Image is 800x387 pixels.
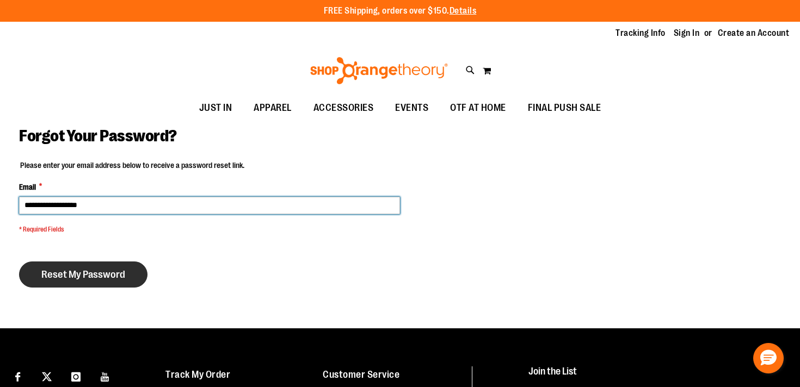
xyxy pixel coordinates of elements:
img: Twitter [42,372,52,382]
a: Visit our Facebook page [8,366,27,385]
a: Create an Account [718,27,790,39]
a: Sign In [674,27,700,39]
img: Shop Orangetheory [309,57,450,84]
a: ACCESSORIES [303,96,385,121]
a: Details [450,6,477,16]
span: * Required Fields [19,225,400,234]
p: FREE Shipping, orders over $150. [324,5,477,17]
button: Reset My Password [19,261,147,288]
a: Tracking Info [616,27,666,39]
a: FINAL PUSH SALE [517,96,612,121]
span: Reset My Password [41,269,125,280]
a: OTF AT HOME [439,96,517,121]
span: OTF AT HOME [450,96,506,120]
a: Track My Order [165,369,230,380]
span: Email [19,182,36,192]
h4: Join the List [528,366,779,386]
span: JUST IN [199,96,232,120]
a: Customer Service [323,369,399,380]
a: Visit our Instagram page [66,366,85,385]
a: Visit our X page [38,366,57,385]
span: APPAREL [254,96,292,120]
button: Hello, have a question? Let’s chat. [753,343,784,373]
a: EVENTS [384,96,439,121]
a: APPAREL [243,96,303,121]
a: JUST IN [188,96,243,121]
span: ACCESSORIES [313,96,374,120]
span: FINAL PUSH SALE [528,96,601,120]
legend: Please enter your email address below to receive a password reset link. [19,160,245,171]
span: Forgot Your Password? [19,127,177,145]
span: EVENTS [395,96,428,120]
a: Visit our Youtube page [96,366,115,385]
